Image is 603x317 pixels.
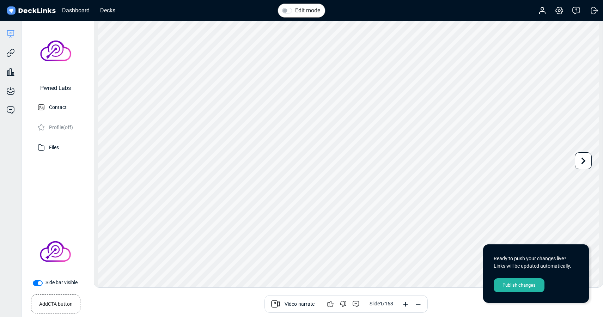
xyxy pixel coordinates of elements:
[97,6,119,15] div: Decks
[40,84,71,92] div: Pwned Labs
[49,142,59,151] p: Files
[49,122,73,131] p: Profile (off)
[285,300,315,309] span: Video-narrate
[59,6,93,15] div: Dashboard
[31,227,80,276] img: Company Banner
[370,300,393,307] div: Slide 1 / 163
[295,6,320,15] label: Edit mode
[31,26,80,75] img: avatar
[494,278,544,292] div: Publish changes
[39,298,73,308] small: Add CTA button
[6,6,57,16] img: DeckLinks
[494,255,578,270] div: Ready to push your changes live? Links will be updated automatically.
[49,102,67,111] p: Contact
[45,279,78,286] label: Side bar visible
